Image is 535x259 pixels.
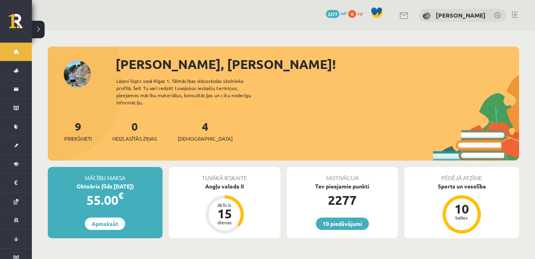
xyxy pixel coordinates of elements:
a: 0Neizlasītās ziņas [112,119,157,143]
a: 4[DEMOGRAPHIC_DATA] [178,119,233,143]
span: xp [357,10,363,16]
a: Apmaksāt [85,218,125,230]
div: Sports un veselība [404,182,519,190]
a: 10 piedāvājumi [316,218,369,230]
div: Oktobris (līdz [DATE]) [48,182,163,190]
a: [PERSON_NAME] [436,11,486,19]
span: 2277 [326,10,339,18]
a: 9Priekšmeti [64,119,92,143]
div: balles [450,215,474,220]
div: Tuvākā ieskaite [169,167,280,182]
div: [PERSON_NAME], [PERSON_NAME]! [116,55,519,74]
a: 2277 mP [326,10,347,16]
div: Angļu valoda II [169,182,280,190]
span: € [118,190,123,201]
div: 55.00 [48,190,163,210]
a: Angļu valoda II Atlicis 15 dienas [169,182,280,235]
span: [DEMOGRAPHIC_DATA] [178,135,233,143]
a: Rīgas 1. Tālmācības vidusskola [9,14,32,34]
div: Tev pieejamie punkti [287,182,398,190]
div: dienas [213,220,237,225]
div: 10 [450,202,474,215]
a: 0 xp [348,10,366,16]
div: Laipni lūgts savā Rīgas 1. Tālmācības vidusskolas skolnieka profilā. Šeit Tu vari redzēt tuvojošo... [116,77,265,106]
div: Mācību maksa [48,167,163,182]
div: 2277 [287,190,398,210]
div: 15 [213,207,237,220]
div: Atlicis [213,202,237,207]
div: Pēdējā atzīme [404,167,519,182]
div: Motivācija [287,167,398,182]
span: Neizlasītās ziņas [112,135,157,143]
a: Sports un veselība 10 balles [404,182,519,235]
span: 0 [348,10,356,18]
span: Priekšmeti [64,135,92,143]
span: mP [341,10,347,16]
img: Aleksandrs Stepļuks [423,12,431,20]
